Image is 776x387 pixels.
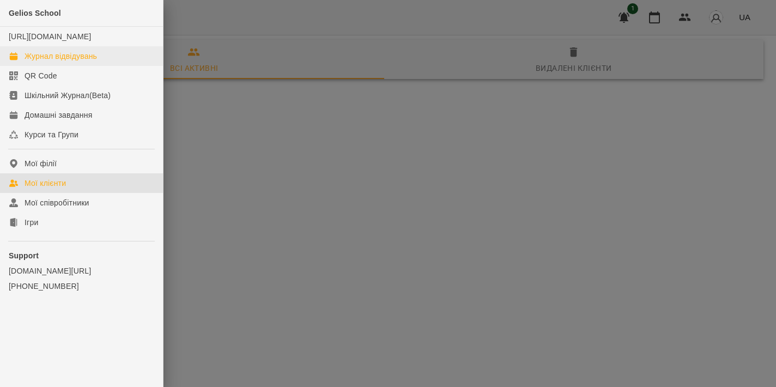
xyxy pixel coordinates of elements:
div: Мої співробітники [25,197,89,208]
div: Курси та Групи [25,129,78,140]
div: Мої філії [25,158,57,169]
div: Шкільний Журнал(Beta) [25,90,111,101]
div: Домашні завдання [25,110,92,120]
a: [URL][DOMAIN_NAME] [9,32,91,41]
div: QR Code [25,70,57,81]
div: Журнал відвідувань [25,51,97,62]
span: Gelios School [9,9,61,17]
div: Ігри [25,217,38,228]
p: Support [9,250,154,261]
a: [DOMAIN_NAME][URL] [9,265,154,276]
a: [PHONE_NUMBER] [9,281,154,292]
div: Мої клієнти [25,178,66,189]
